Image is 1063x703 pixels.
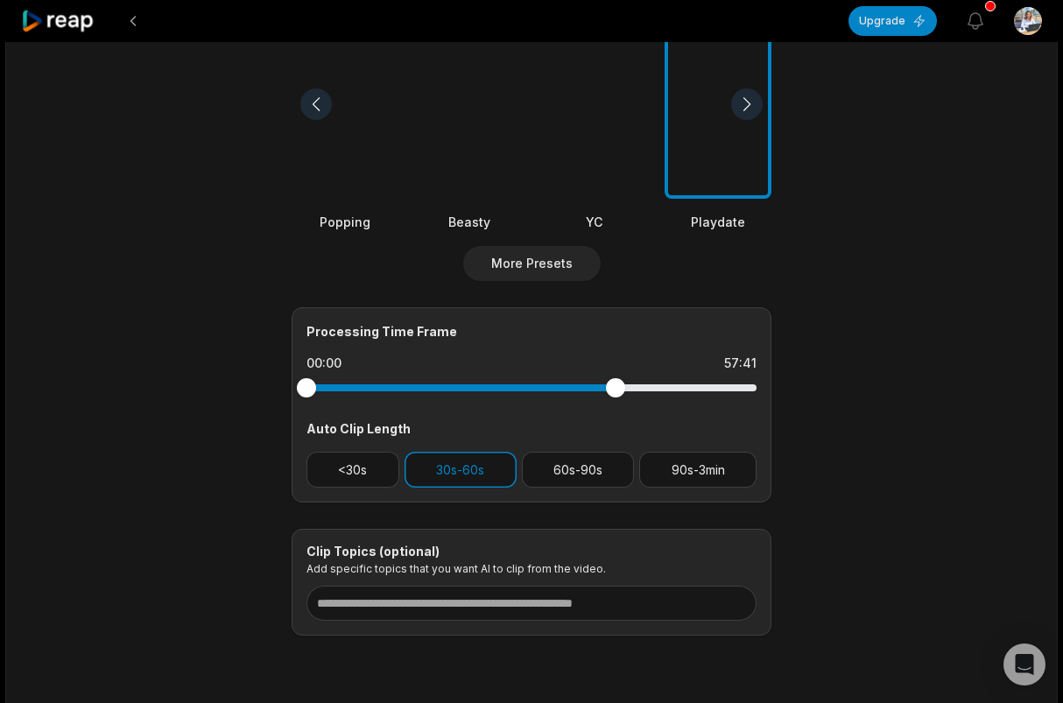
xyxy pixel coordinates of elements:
[306,419,757,438] div: Auto Clip Length
[724,355,757,372] div: 57:41
[306,322,757,341] div: Processing Time Frame
[522,452,635,488] button: 60s-90s
[306,544,757,559] div: Clip Topics (optional)
[639,452,757,488] button: 90s-3min
[540,213,647,231] div: YC
[665,213,771,231] div: Playdate
[405,452,517,488] button: 30s-60s
[1003,643,1045,685] div: Open Intercom Messenger
[416,213,523,231] div: Beasty
[848,6,937,36] button: Upgrade
[292,213,398,231] div: Popping
[306,452,399,488] button: <30s
[306,355,341,372] div: 00:00
[463,246,601,281] button: More Presets
[306,562,757,575] p: Add specific topics that you want AI to clip from the video.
